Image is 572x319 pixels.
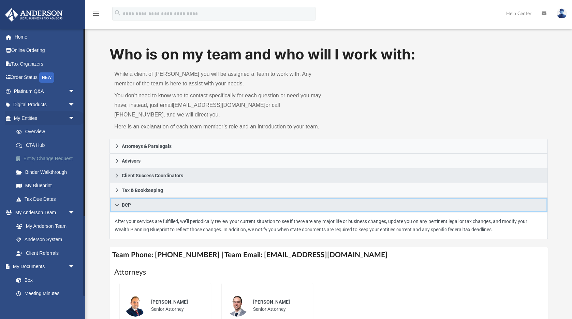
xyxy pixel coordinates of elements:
div: Senior Attorney [248,294,308,318]
div: NEW [39,72,54,83]
h4: Team Phone: [PHONE_NUMBER] | Team Email: [EMAIL_ADDRESS][DOMAIN_NAME] [109,247,547,263]
a: Anderson System [10,233,82,247]
a: Online Ordering [5,44,85,57]
a: My Entitiesarrow_drop_down [5,111,85,125]
i: search [114,9,121,17]
a: Digital Productsarrow_drop_down [5,98,85,112]
a: CTA Hub [10,138,85,152]
a: Order StatusNEW [5,71,85,85]
a: BCP [109,198,547,212]
span: [PERSON_NAME] [253,299,290,305]
span: arrow_drop_down [68,98,82,112]
a: My Anderson Teamarrow_drop_down [5,206,82,220]
span: [PERSON_NAME] [151,299,188,305]
p: You don’t need to know who to contact specifically for each question or need you may have; instea... [114,91,324,120]
span: arrow_drop_down [68,111,82,125]
a: Home [5,30,85,44]
a: Binder Walkthrough [10,165,85,179]
span: Attorneys & Paralegals [122,144,172,149]
a: Advisors [109,154,547,168]
p: Here is an explanation of each team member’s role and an introduction to your team. [114,122,324,131]
span: Advisors [122,158,141,163]
a: Box [10,273,78,287]
i: menu [92,10,100,18]
img: thumbnail [226,295,248,317]
div: Senior Attorney [146,294,206,318]
a: Overview [10,125,85,139]
span: arrow_drop_down [68,260,82,274]
a: Tax & Bookkeeping [109,183,547,198]
a: Tax Due Dates [10,192,85,206]
span: arrow_drop_down [68,84,82,98]
h1: Attorneys [114,267,543,277]
span: BCP [122,203,131,207]
a: Entity Change Request [10,152,85,166]
a: Client Referrals [10,246,82,260]
p: After your services are fulfilled, we’ll periodically review your current situation to see if the... [115,217,542,234]
span: Tax & Bookkeeping [122,188,163,193]
a: Meeting Minutes [10,287,82,301]
a: Platinum Q&Aarrow_drop_down [5,84,85,98]
img: User Pic [557,9,567,18]
a: My Blueprint [10,179,82,193]
div: BCP [109,212,547,239]
a: Attorneys & Paralegals [109,139,547,154]
a: My Documentsarrow_drop_down [5,260,82,274]
a: My Anderson Team [10,219,78,233]
a: menu [92,13,100,18]
a: Client Success Coordinators [109,168,547,183]
img: thumbnail [124,295,146,317]
p: While a client of [PERSON_NAME] you will be assigned a Team to work with. Any member of the team ... [114,69,324,88]
h1: Who is on my team and who will I work with: [109,44,547,65]
a: [EMAIL_ADDRESS][DOMAIN_NAME] [173,102,265,108]
span: arrow_drop_down [68,206,82,220]
a: Tax Organizers [5,57,85,71]
span: Client Success Coordinators [122,173,183,178]
img: Anderson Advisors Platinum Portal [3,8,65,22]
